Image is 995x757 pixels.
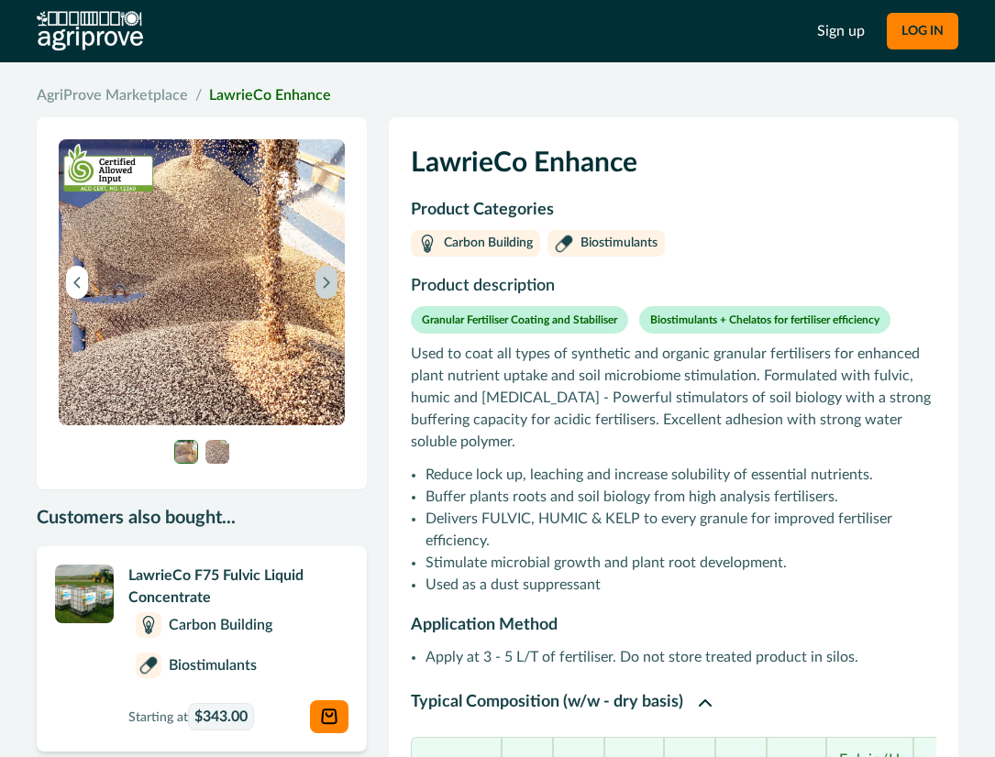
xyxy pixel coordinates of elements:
p: Carbon Building [444,234,533,253]
li: Buffer plants roots and soil biology from high analysis fertilisers. [426,486,936,508]
img: Carbon Building [418,235,437,253]
p: Typical Composition (w/w - dry basis) [411,690,683,715]
a: Sign up [817,20,865,42]
img: AgriProve logo [37,11,143,51]
img: Biostimulants [139,656,158,675]
li: Used as a dust suppressant [426,574,936,596]
a: AgriProve Marketplace [37,84,188,106]
p: Biostimulants + Chelatos for fertiliser efficiency [650,312,879,328]
img: Carbon Building [139,616,158,634]
li: Reduce lock up, leaching and increase solubility of essential nutrients. [426,464,936,486]
a: LawrieCo Enhance [209,88,331,103]
button: Next image [315,266,337,299]
h2: Product description [411,275,936,306]
button: Previous image [66,266,88,299]
h2: Application Method [411,614,936,636]
p: Used to coat all types of synthetic and organic granular fertilisers for enhanced plant nutrient ... [411,343,936,453]
button: LOG IN [887,13,958,49]
p: Customers also bought... [37,504,367,532]
li: Stimulate microbial growth and plant root development. [426,552,936,574]
p: Biostimulants [169,654,257,676]
p: Starting at [128,703,254,730]
p: Granular Fertiliser Coating and Stabiliser [422,312,617,328]
p: Carbon Building [169,614,272,636]
li: Apply at 3 - 5 L/T of fertiliser. Do not store treated product in silos. [426,646,936,668]
p: Product Categories [411,198,936,223]
span: / [195,84,202,106]
p: LawrieCo F75 Fulvic Liquid Concentrate [128,565,348,609]
img: Biostimulants [555,235,573,253]
span: $343.00 [194,706,248,728]
nav: breadcrumb [37,84,958,106]
h1: LawrieCo Enhance [411,139,936,198]
p: Biostimulants [580,234,658,253]
li: Delivers FULVIC, HUMIC & KELP to every granule for improved fertiliser efficiency. [426,508,936,552]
